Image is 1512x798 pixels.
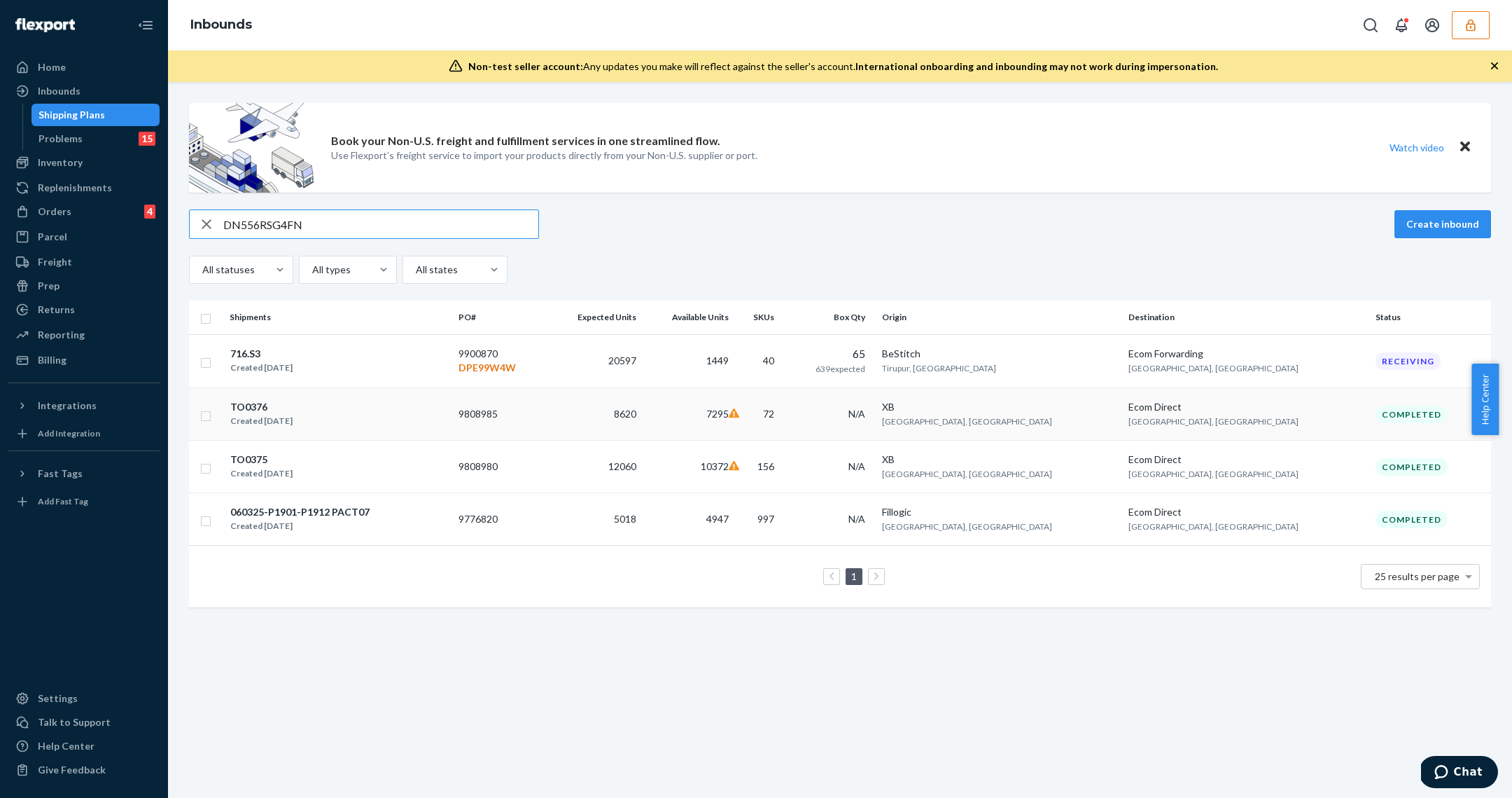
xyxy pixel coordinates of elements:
div: Ecom Forwarding [1128,347,1364,361]
div: Reporting [38,328,85,342]
span: International onboarding and inbounding may not work during impersonation. [855,60,1218,72]
a: Orders4 [8,200,160,223]
a: Inventory [8,151,160,174]
a: Freight [8,251,160,273]
div: Help Center [38,739,94,753]
a: Home [8,56,160,78]
div: Add Integration [38,427,100,439]
th: PO# [453,301,546,334]
button: Create inbound [1394,210,1491,238]
span: 7295 [706,408,729,420]
span: 10372 [701,460,729,472]
div: TO0375 [230,453,293,467]
div: Fillogic [882,505,1118,519]
button: Watch video [1380,137,1453,158]
div: 716.S3 [230,347,293,361]
iframe: Opens a widget where you can chat to one of our agents [1421,756,1498,791]
div: Returns [38,303,75,317]
span: N/A [848,513,865,525]
input: Search inbounds by name, destination, msku... [223,210,538,238]
div: Completed [1375,511,1448,528]
span: [GEOGRAPHIC_DATA], [GEOGRAPHIC_DATA] [1128,416,1298,427]
span: 997 [757,513,774,525]
p: DPE99W4W [458,361,540,375]
a: Problems15 [31,128,160,150]
span: 4947 [706,513,729,525]
div: TO0376 [230,400,293,414]
div: Integrations [38,399,97,413]
th: Available Units [642,301,734,334]
th: Box Qty [785,301,876,334]
th: SKUs [734,301,786,334]
div: Billing [38,353,66,367]
div: BeStitch [882,347,1118,361]
td: 9808980 [453,441,546,493]
a: Reporting [8,324,160,346]
span: 12060 [608,460,636,472]
span: [GEOGRAPHIC_DATA], [GEOGRAPHIC_DATA] [1128,521,1298,532]
div: 060325-P1901-P1912 PACT07 [230,505,370,519]
div: Add Fast Tag [38,495,88,507]
div: Talk to Support [38,715,111,729]
span: Non-test seller account: [468,60,583,72]
a: Prep [8,275,160,297]
a: Parcel [8,226,160,248]
span: N/A [848,408,865,420]
input: All states [414,263,416,277]
span: 25 results per page [1375,570,1459,582]
a: Returns [8,298,160,321]
div: Replenishments [38,181,112,195]
div: 4 [144,205,155,219]
div: Receiving [1375,352,1441,370]
span: 5018 [614,513,636,525]
button: Open Search Box [1357,11,1385,39]
a: Add Fast Tag [8,490,160,513]
a: Inbounds [190,17,252,32]
div: Home [38,60,66,74]
div: Orders [38,205,71,219]
div: XB [882,453,1118,467]
span: [GEOGRAPHIC_DATA], [GEOGRAPHIC_DATA] [882,416,1052,427]
span: 639 expected [815,364,865,374]
span: 8620 [614,408,636,420]
button: Close [1456,137,1474,158]
div: Ecom Direct [1128,400,1364,414]
a: Inbounds [8,80,160,102]
div: Inbounds [38,84,80,98]
span: [GEOGRAPHIC_DATA], [GEOGRAPHIC_DATA] [1128,363,1298,373]
span: [GEOGRAPHIC_DATA], [GEOGRAPHIC_DATA] [882,469,1052,479]
th: Destination [1123,301,1370,334]
span: 72 [763,408,774,420]
a: Add Integration [8,422,160,445]
button: Give Feedback [8,759,160,781]
span: 40 [763,355,774,366]
button: Open notifications [1387,11,1415,39]
span: 20597 [608,355,636,366]
a: Help Center [8,735,160,757]
div: Prep [38,279,59,293]
td: 9808985 [453,388,546,441]
p: Book your Non-U.S. freight and fulfillment services in one streamlined flow. [331,133,720,149]
div: Inventory [38,156,83,170]
span: [GEOGRAPHIC_DATA], [GEOGRAPHIC_DATA] [882,521,1052,532]
div: XB [882,400,1118,414]
ol: breadcrumbs [179,5,263,46]
div: Created [DATE] [230,361,293,375]
div: 65 [791,346,864,362]
button: Help Center [1471,364,1499,435]
button: Integrations [8,394,160,417]
div: Problems [38,132,83,146]
th: Status [1370,301,1491,334]
div: Created [DATE] [230,414,293,428]
div: 15 [139,132,155,146]
span: 1449 [706,355,729,366]
div: Settings [38,692,78,706]
td: 9900870 [453,334,546,388]
span: N/A [848,460,865,472]
div: Ecom Direct [1128,505,1364,519]
div: Completed [1375,406,1448,423]
div: Any updates you make will reflect against the seller's account. [468,60,1218,74]
div: Ecom Direct [1128,453,1364,467]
